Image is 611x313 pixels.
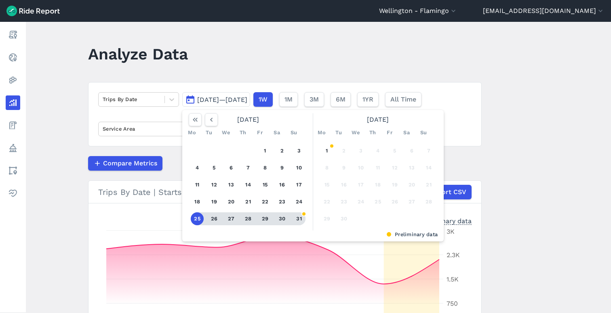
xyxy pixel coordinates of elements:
div: Trips By Date | Starts | Flamingo [98,185,472,199]
button: 4 [371,144,384,157]
button: 6M [331,92,351,107]
button: 28 [242,212,255,225]
button: 14 [422,161,435,174]
div: Su [417,126,430,139]
div: Th [236,126,249,139]
button: 2 [276,144,289,157]
button: 19 [388,178,401,191]
button: 25 [371,195,384,208]
button: 22 [259,195,272,208]
button: 30 [337,212,350,225]
a: Analyze [6,95,20,110]
div: Su [287,126,300,139]
button: 26 [208,212,221,225]
tspan: 750 [447,300,458,307]
div: We [219,126,232,139]
div: Fr [253,126,266,139]
button: 29 [320,212,333,225]
div: Preliminary data [188,231,438,238]
span: 6M [336,95,346,104]
span: Export CSV [430,187,466,197]
button: 17 [293,178,305,191]
button: 7 [242,161,255,174]
button: 9 [337,161,350,174]
a: Areas [6,163,20,178]
button: [EMAIL_ADDRESS][DOMAIN_NAME] [483,6,605,16]
button: 10 [354,161,367,174]
button: 1W [253,92,273,107]
button: 24 [293,195,305,208]
button: 28 [422,195,435,208]
div: Sa [270,126,283,139]
div: Sa [400,126,413,139]
a: Realtime [6,50,20,65]
button: 11 [371,161,384,174]
button: 1 [259,144,272,157]
tspan: 2.3K [447,251,460,259]
span: 3M [310,95,319,104]
button: 7 [422,144,435,157]
button: 21 [422,178,435,191]
div: [DATE] [185,113,311,126]
button: 1M [279,92,298,107]
div: [DATE] [315,113,440,126]
button: 21 [242,195,255,208]
h1: Analyze Data [88,43,188,65]
div: Fr [383,126,396,139]
button: 1YR [357,92,379,107]
button: 16 [337,178,350,191]
span: 1YR [362,95,373,104]
button: 8 [320,161,333,174]
button: 9 [276,161,289,174]
button: 11 [191,178,204,191]
tspan: 1.5K [447,275,459,283]
button: 23 [337,195,350,208]
button: 4 [191,161,204,174]
button: [DATE]—[DATE] [182,92,250,107]
button: 15 [320,178,333,191]
div: Preliminary data [420,216,472,225]
a: Health [6,186,20,201]
button: 30 [276,212,289,225]
div: Mo [315,126,328,139]
button: 16 [276,178,289,191]
button: 13 [225,178,238,191]
button: 12 [388,161,401,174]
button: 14 [242,178,255,191]
button: 19 [208,195,221,208]
button: 6 [405,144,418,157]
button: 25 [191,212,204,225]
span: All Time [390,95,416,104]
a: Fees [6,118,20,133]
button: All Time [385,92,421,107]
button: 20 [225,195,238,208]
a: Policy [6,141,20,155]
div: Tu [202,126,215,139]
button: 6 [225,161,238,174]
button: 13 [405,161,418,174]
button: 1 [320,144,333,157]
button: 26 [388,195,401,208]
button: Compare Metrics [88,156,162,171]
a: Heatmaps [6,73,20,87]
button: 12 [208,178,221,191]
button: 10 [293,161,305,174]
button: 18 [191,195,204,208]
span: 1M [284,95,293,104]
button: 8 [259,161,272,174]
button: 24 [354,195,367,208]
button: 3 [354,144,367,157]
span: Compare Metrics [103,159,157,168]
button: 27 [405,195,418,208]
div: Mo [185,126,198,139]
button: 22 [320,195,333,208]
img: Ride Report [6,6,60,16]
tspan: 3K [447,228,455,235]
button: 31 [293,212,305,225]
div: Th [366,126,379,139]
button: 3 [293,144,305,157]
button: 17 [354,178,367,191]
span: [DATE]—[DATE] [197,96,247,104]
button: Wellington - Flamingo [379,6,457,16]
button: 29 [259,212,272,225]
